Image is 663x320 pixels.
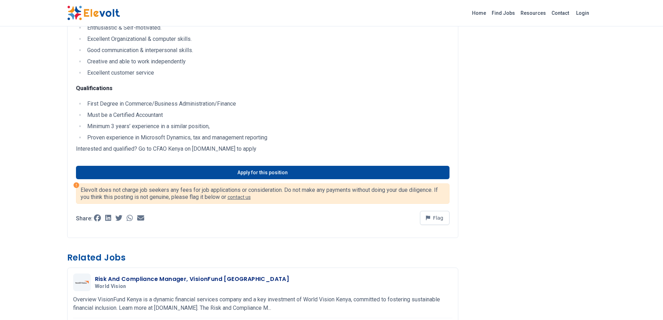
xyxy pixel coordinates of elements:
button: Flag [420,211,450,225]
li: Enthusiastic & Self-motivated. [85,24,450,32]
li: Proven experience in Microsoft Dynamics, tax and management reporting [85,133,450,142]
li: Excellent Organizational & computer skills. [85,35,450,43]
li: Excellent customer service [85,69,450,77]
p: Share: [76,216,93,221]
li: Creative and able to work independently [85,57,450,66]
p: Elevolt does not charge job seekers any fees for job applications or consideration. Do not make a... [81,187,445,201]
a: Contact [549,7,572,19]
a: Home [469,7,489,19]
a: Find Jobs [489,7,518,19]
iframe: Chat Widget [628,286,663,320]
span: World Vision [95,283,126,290]
h3: Risk And Compliance Manager, VisionFund [GEOGRAPHIC_DATA] [95,275,289,283]
li: Good communication & interpersonal skills. [85,46,450,55]
img: World Vision [75,281,89,284]
img: Elevolt [67,6,120,20]
h3: Related Jobs [67,252,458,263]
p: Interested and qualified? Go to CFAO Kenya on [DOMAIN_NAME] to apply [76,145,450,153]
a: contact us [228,194,251,200]
strong: Qualifications [76,85,113,92]
a: Apply for this position [76,166,450,179]
a: Login [572,6,593,20]
p: Overview VisionFund Kenya is a dynamic financial services company and a key investment of World V... [73,295,452,312]
li: Must be a Certified Accountant [85,111,450,119]
a: Resources [518,7,549,19]
li: Minimum 3 years’ experience in a similar position, [85,122,450,131]
li: First Degree in Commerce/Business Administration/Finance [85,100,450,108]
